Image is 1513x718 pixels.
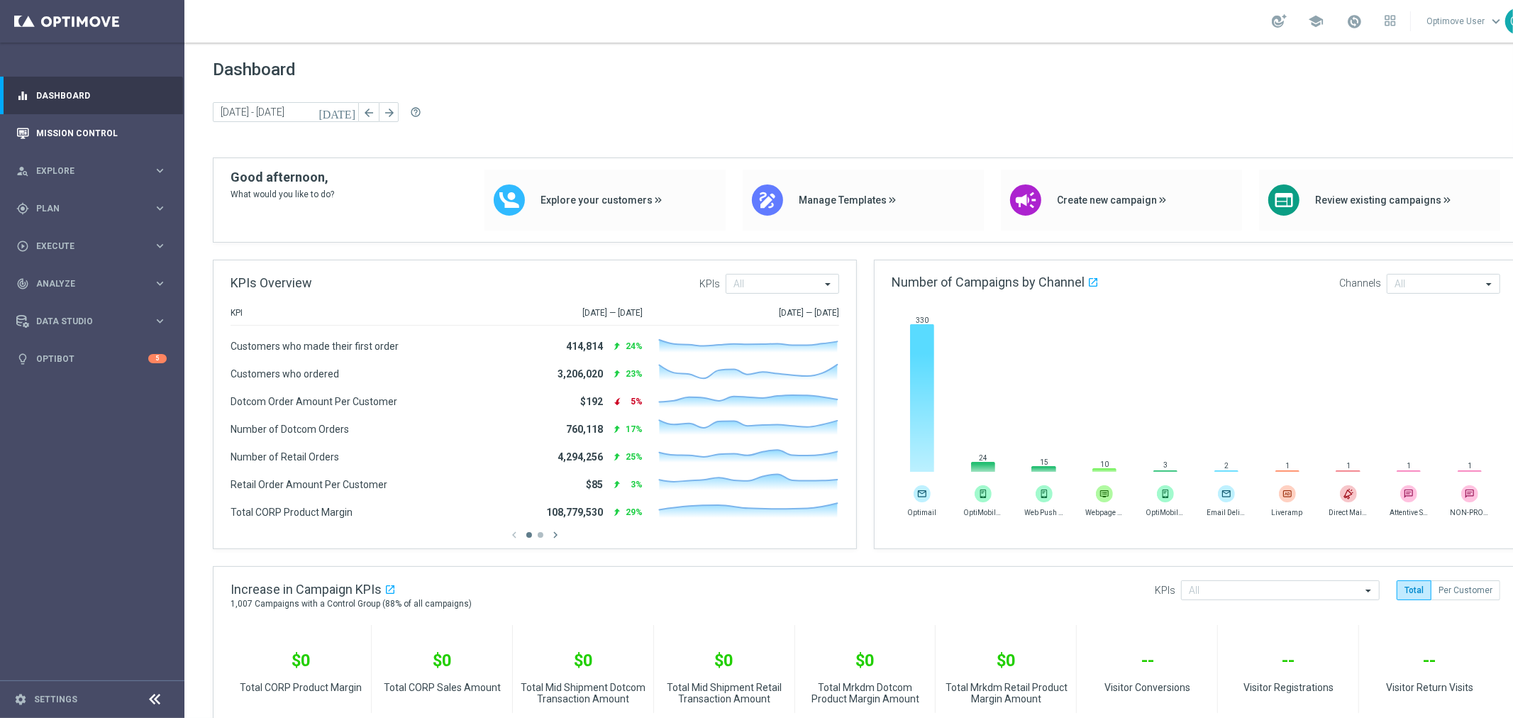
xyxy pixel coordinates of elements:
button: track_changes Analyze keyboard_arrow_right [16,278,167,289]
span: Data Studio [36,317,153,326]
i: person_search [16,165,29,177]
i: gps_fixed [16,202,29,215]
div: Dashboard [16,77,167,114]
div: Data Studio [16,315,153,328]
span: school [1308,13,1324,29]
button: Mission Control [16,128,167,139]
i: keyboard_arrow_right [153,201,167,215]
a: Dashboard [36,77,167,114]
div: Analyze [16,277,153,290]
div: Optibot [16,340,167,377]
a: Settings [34,695,77,704]
span: Explore [36,167,153,175]
i: play_circle_outline [16,240,29,253]
i: equalizer [16,89,29,102]
a: Optibot [36,340,148,377]
button: lightbulb Optibot 5 [16,353,167,365]
button: Data Studio keyboard_arrow_right [16,316,167,327]
div: Mission Control [16,114,167,152]
div: Explore [16,165,153,177]
i: lightbulb [16,353,29,365]
button: person_search Explore keyboard_arrow_right [16,165,167,177]
button: gps_fixed Plan keyboard_arrow_right [16,203,167,214]
a: Mission Control [36,114,167,152]
i: settings [14,693,27,706]
div: Plan [16,202,153,215]
span: Plan [36,204,153,213]
a: Optimove Userkeyboard_arrow_down [1425,11,1505,32]
div: 5 [148,354,167,363]
span: keyboard_arrow_down [1488,13,1504,29]
div: Execute [16,240,153,253]
i: keyboard_arrow_right [153,277,167,290]
i: keyboard_arrow_right [153,239,167,253]
span: Analyze [36,280,153,288]
button: equalizer Dashboard [16,90,167,101]
i: keyboard_arrow_right [153,164,167,177]
span: Execute [36,242,153,250]
button: play_circle_outline Execute keyboard_arrow_right [16,241,167,252]
i: track_changes [16,277,29,290]
i: keyboard_arrow_right [153,314,167,328]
